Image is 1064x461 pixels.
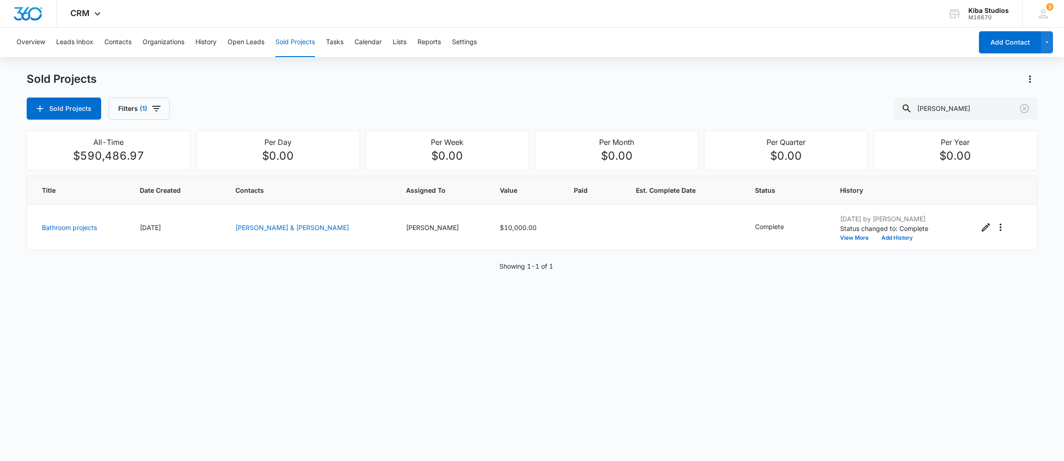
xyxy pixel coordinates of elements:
[42,224,97,231] a: Bathroom projects
[42,185,104,195] span: Title
[968,7,1009,14] div: account name
[275,28,315,57] button: Sold Projects
[70,8,90,18] span: CRM
[418,28,441,57] button: Reports
[840,214,955,224] p: [DATE] by [PERSON_NAME]
[541,148,692,164] p: $0.00
[326,28,343,57] button: Tasks
[140,105,147,112] span: (1)
[978,220,993,235] button: Edit Sold Project
[235,185,383,195] span: Contacts
[228,28,264,57] button: Open Leads
[499,261,553,271] p: Showing 1-1 of 1
[968,14,1009,21] div: account id
[195,28,217,57] button: History
[894,98,1037,120] input: Search Sold Projects
[500,224,537,231] span: $10,000.00
[979,31,1041,53] button: Add Contact
[840,185,956,195] span: History
[574,185,600,195] span: Paid
[880,137,1031,148] p: Per Year
[880,148,1031,164] p: $0.00
[33,148,184,164] p: $590,486.97
[17,28,45,57] button: Overview
[33,137,184,148] p: All-Time
[755,222,801,233] div: - - Select to Edit Field
[993,220,1008,235] button: Actions
[109,98,170,120] button: Filters(1)
[104,28,132,57] button: Contacts
[755,185,818,195] span: Status
[143,28,184,57] button: Organizations
[636,185,720,195] span: Est. Complete Date
[140,185,200,195] span: Date Created
[875,235,919,241] button: Add History
[1046,3,1053,11] div: notifications count
[27,72,97,86] h1: Sold Projects
[840,224,955,233] p: Status changed to: Complete
[710,137,862,148] p: Per Quarter
[1017,101,1032,116] button: Clear
[393,28,406,57] button: Lists
[372,137,523,148] p: Per Week
[235,224,349,231] a: [PERSON_NAME] & [PERSON_NAME]
[452,28,477,57] button: Settings
[710,148,862,164] p: $0.00
[56,28,93,57] button: Leads Inbox
[1046,3,1053,11] span: 3
[355,28,382,57] button: Calendar
[840,235,875,241] button: View More
[755,222,784,231] p: Complete
[140,224,161,231] span: [DATE]
[372,148,523,164] p: $0.00
[202,137,354,148] p: Per Day
[202,148,354,164] p: $0.00
[1023,72,1037,86] button: Actions
[406,223,478,232] div: [PERSON_NAME]
[27,98,101,120] button: Sold Projects
[406,185,478,195] span: Assigned To
[500,185,538,195] span: Value
[541,137,692,148] p: Per Month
